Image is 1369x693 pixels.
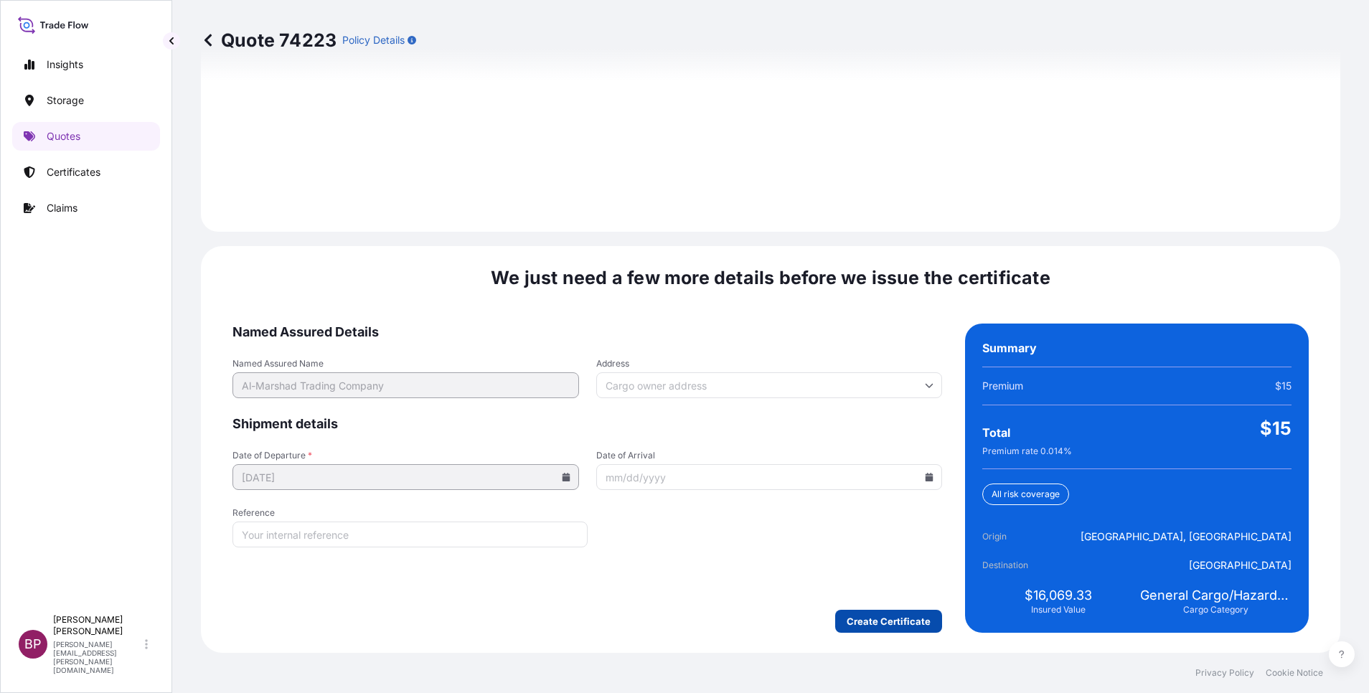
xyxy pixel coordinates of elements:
[232,507,588,519] span: Reference
[47,57,83,72] p: Insights
[47,165,100,179] p: Certificates
[1275,379,1292,393] span: $15
[596,358,943,369] span: Address
[12,122,160,151] a: Quotes
[47,201,77,215] p: Claims
[1260,417,1292,440] span: $15
[47,129,80,143] p: Quotes
[1081,529,1292,544] span: [GEOGRAPHIC_DATA], [GEOGRAPHIC_DATA]
[232,450,579,461] span: Date of Departure
[1195,667,1254,679] a: Privacy Policy
[596,464,943,490] input: mm/dd/yyyy
[342,33,405,47] p: Policy Details
[232,415,942,433] span: Shipment details
[53,640,142,674] p: [PERSON_NAME][EMAIL_ADDRESS][PERSON_NAME][DOMAIN_NAME]
[47,93,84,108] p: Storage
[12,158,160,187] a: Certificates
[232,324,942,341] span: Named Assured Details
[982,379,1023,393] span: Premium
[12,50,160,79] a: Insights
[1189,558,1292,572] span: [GEOGRAPHIC_DATA]
[1140,587,1292,604] span: General Cargo/Hazardous Material
[847,614,931,628] p: Create Certificate
[982,341,1037,355] span: Summary
[1031,604,1086,616] span: Insured Value
[491,266,1050,289] span: We just need a few more details before we issue the certificate
[201,29,337,52] p: Quote 74223
[12,194,160,222] a: Claims
[232,464,579,490] input: mm/dd/yyyy
[596,450,943,461] span: Date of Arrival
[596,372,943,398] input: Cargo owner address
[982,445,1072,457] span: Premium rate 0.014 %
[1025,587,1092,604] span: $16,069.33
[53,614,142,637] p: [PERSON_NAME] [PERSON_NAME]
[982,558,1063,572] span: Destination
[24,637,42,651] span: BP
[1266,667,1323,679] a: Cookie Notice
[982,529,1063,544] span: Origin
[232,358,579,369] span: Named Assured Name
[1183,604,1248,616] span: Cargo Category
[982,484,1069,505] div: All risk coverage
[232,522,588,547] input: Your internal reference
[12,86,160,115] a: Storage
[835,610,942,633] button: Create Certificate
[982,425,1010,440] span: Total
